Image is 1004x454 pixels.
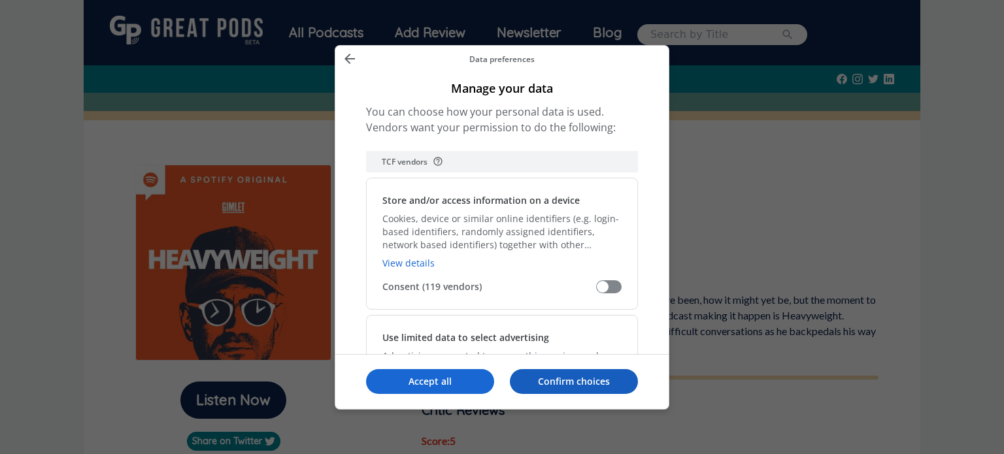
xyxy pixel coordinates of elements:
[510,369,638,394] button: Confirm choices
[366,80,638,96] h1: Manage your data
[382,331,549,344] h2: Use limited data to select advertising
[361,54,643,65] p: Data preferences
[366,375,494,388] p: Accept all
[382,280,596,293] span: Consent (119 vendors)
[382,194,580,207] h2: Store and/or access information on a device
[366,104,638,135] p: You can choose how your personal data is used. Vendors want your permission to do the following:
[382,156,427,167] p: TCF vendors
[382,257,435,269] a: View details, Store and/or access information on a device
[335,45,669,410] div: Manage your data
[338,50,361,67] button: Back
[433,156,443,167] button: This vendor is registered with the IAB Europe Transparency and Consent Framework and subject to i...
[382,212,622,251] p: Cookies, device or similar online identifiers (e.g. login-based identifiers, randomly assigned id...
[510,375,638,388] p: Confirm choices
[366,369,494,394] button: Accept all
[382,349,622,389] p: Advertising presented to you on this service can be based on limited data, such as the website or...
